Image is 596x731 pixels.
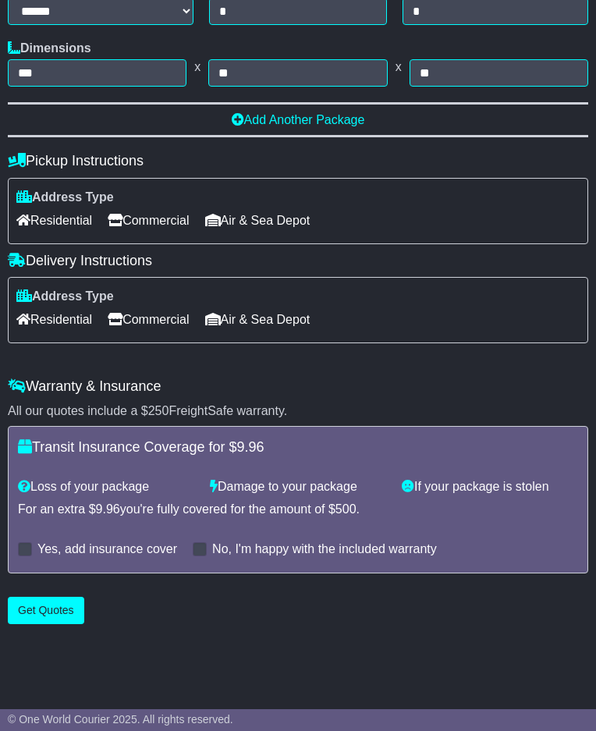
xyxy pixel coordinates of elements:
[148,404,169,417] span: 250
[10,479,202,494] div: Loss of your package
[205,307,310,332] span: Air & Sea Depot
[16,208,92,232] span: Residential
[232,113,365,126] a: Add Another Package
[8,153,588,169] h4: Pickup Instructions
[205,208,310,232] span: Air & Sea Depot
[16,289,114,303] label: Address Type
[8,378,588,395] h4: Warranty & Insurance
[37,541,177,556] label: Yes, add insurance cover
[8,713,233,726] span: © One World Courier 2025. All rights reserved.
[8,403,588,418] div: All our quotes include a $ FreightSafe warranty.
[394,479,586,494] div: If your package is stolen
[108,307,189,332] span: Commercial
[236,439,264,455] span: 9.96
[212,541,437,556] label: No, I'm happy with the included warranty
[108,208,189,232] span: Commercial
[16,190,114,204] label: Address Type
[18,502,578,516] div: For an extra $ you're fully covered for the amount of $ .
[16,307,92,332] span: Residential
[8,253,588,269] h4: Delivery Instructions
[186,59,208,74] span: x
[8,597,84,624] button: Get Quotes
[202,479,394,494] div: Damage to your package
[8,41,91,55] label: Dimensions
[96,502,120,516] span: 9.96
[335,502,357,516] span: 500
[388,59,410,74] span: x
[18,439,578,456] h4: Transit Insurance Coverage for $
